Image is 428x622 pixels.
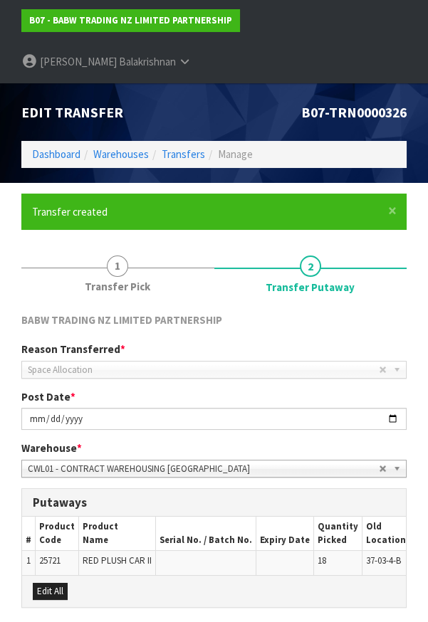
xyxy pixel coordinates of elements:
span: CWL01 - CONTRACT WAREHOUSING [GEOGRAPHIC_DATA] [28,460,379,478]
th: Quantity Picked [314,517,362,550]
span: Balakrishnan [119,55,176,68]
th: # [22,517,36,550]
span: BABW TRADING NZ LIMITED PARTNERSHIP [21,313,222,327]
strong: B07 - BABW TRADING NZ LIMITED PARTNERSHIP [29,14,232,26]
label: Warehouse [21,441,82,455]
span: 2 [300,255,321,277]
span: 18 [318,554,326,566]
th: Old Location [362,517,410,550]
th: Product Name [79,517,156,550]
a: B07 - BABW TRADING NZ LIMITED PARTNERSHIP [21,9,240,32]
label: Post Date [21,389,75,404]
span: B07-TRN0000326 [301,103,407,121]
label: Reason Transferred [21,342,125,357]
a: Dashboard [32,147,80,161]
span: 37-03-4-B [366,554,401,566]
span: 1 [26,554,31,566]
span: Manage [218,147,253,161]
h3: Putaways [33,496,395,510]
th: Product Code [36,517,79,550]
span: Transfer Putaway [266,280,355,295]
input: Post Date [21,408,407,430]
span: Edit Transfer [21,103,123,121]
th: Serial No. / Batch No. [156,517,256,550]
span: Transfer Pick [85,279,150,294]
th: Expiry Date [256,517,314,550]
span: × [388,201,397,221]
a: Transfers [162,147,205,161]
span: 25721 [39,554,61,566]
span: 1 [107,255,128,277]
a: Warehouses [93,147,149,161]
span: RED PLUSH CAR II [83,554,152,566]
span: Space Allocation [28,362,379,379]
span: [PERSON_NAME] [40,55,117,68]
span: Transfer created [32,205,108,218]
button: Edit All [33,583,68,600]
